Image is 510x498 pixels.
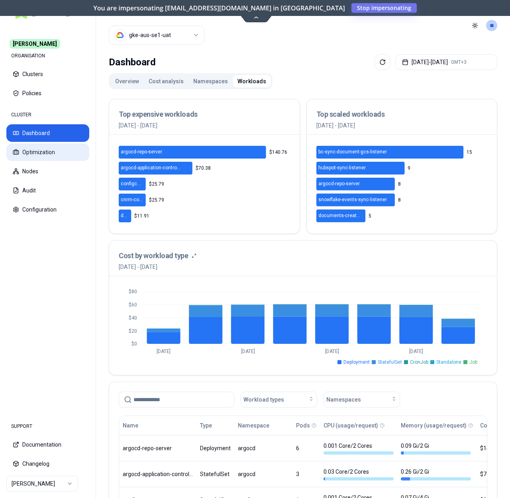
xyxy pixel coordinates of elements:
span: [PERSON_NAME] [10,39,60,49]
tspan: $60 [129,302,137,308]
button: Clusters [6,65,89,83]
div: SUPPORT [6,418,89,434]
tspan: [DATE] [409,349,423,354]
div: StatefulSet [200,470,231,478]
span: Workload types [243,396,284,404]
button: Name [123,418,138,433]
button: Dashboard [6,124,89,142]
div: $140.76 [480,444,500,452]
div: argocd [238,444,289,452]
div: CLUSTER [6,107,89,123]
tspan: $0 [131,341,137,347]
div: Deployment [200,444,231,452]
button: Nodes [6,163,89,180]
div: 3 [296,470,316,478]
button: Cost [480,418,492,433]
div: 6 [296,444,316,452]
button: Type [200,418,212,433]
button: Memory (usage/request) [401,418,467,433]
button: Changelog [6,455,89,473]
button: Policies [6,84,89,102]
p: [DATE] - [DATE] [119,122,290,129]
button: Select a value [109,25,204,45]
button: Overview [110,75,144,88]
tspan: [DATE] [241,349,255,354]
button: [DATE]-[DATE]GMT+3 [395,54,497,70]
div: Dashboard [109,54,156,70]
button: Cost analysis [144,75,188,88]
button: Optimization [6,143,89,161]
span: Job [469,359,477,365]
div: ORGANISATION [6,48,89,64]
div: $70.38 [480,470,500,478]
tspan: [DATE] [157,349,171,354]
span: StatefulSet [378,359,402,365]
button: Workload types [241,392,317,408]
div: 0.26 Gi / 2 Gi [401,468,471,480]
div: 0.09 Gi / 2 Gi [401,442,471,455]
h3: Top expensive workloads [119,109,290,120]
button: Pods [296,418,310,433]
div: 0.001 Core / 2 Cores [324,442,394,455]
button: Namespaces [324,392,400,408]
tspan: $40 [129,315,137,321]
span: [DATE] - [DATE] [119,263,196,271]
button: Namespaces [188,75,233,88]
button: CPU (usage/request) [324,418,378,433]
button: Audit [6,182,89,199]
div: 0.03 Core / 2 Cores [324,468,394,480]
button: Documentation [6,436,89,453]
button: Workloads [233,75,271,88]
span: Namespaces [326,396,361,404]
button: Configuration [6,201,89,218]
span: CronJob [410,359,428,365]
tspan: $80 [129,289,137,294]
h3: Top scaled workloads [316,109,488,120]
div: argocd-application-controller [123,470,193,478]
tspan: [DATE] [325,349,339,354]
span: Deployment [343,359,370,365]
span: Standalone [436,359,461,365]
div: argocd [238,470,289,478]
p: [DATE] - [DATE] [316,122,488,129]
h3: Cost by workload type [119,250,188,261]
span: GMT+3 [451,59,467,65]
div: argocd-repo-server [123,444,193,452]
button: Namespace [238,418,269,433]
tspan: $20 [129,328,137,334]
div: gke-aus-se1-uat [129,31,171,39]
img: gcp [116,31,124,39]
